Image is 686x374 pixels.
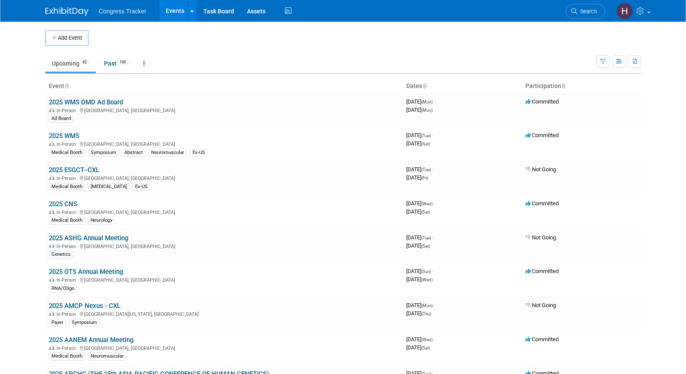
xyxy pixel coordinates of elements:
[49,149,85,157] div: Medical Booth
[406,200,435,207] span: [DATE]
[421,311,431,316] span: (Thu)
[49,115,73,123] div: Ad Board
[406,140,430,147] span: [DATE]
[80,59,89,66] span: 42
[421,141,430,146] span: (Sat)
[406,132,433,138] span: [DATE]
[88,149,119,157] div: Symposium
[45,7,89,16] img: ExhibitDay
[49,344,399,351] div: [GEOGRAPHIC_DATA], [GEOGRAPHIC_DATA]
[566,4,605,19] a: Search
[99,8,146,15] span: Congress Tracker
[122,149,145,157] div: Abstract
[49,319,66,327] div: Payer
[434,302,435,308] span: -
[421,133,431,138] span: (Tue)
[434,98,435,105] span: -
[525,166,556,173] span: Not Going
[49,174,399,181] div: [GEOGRAPHIC_DATA], [GEOGRAPHIC_DATA]
[434,336,435,343] span: -
[49,336,133,344] a: 2025 AANEM Annual Meeting
[525,302,556,308] span: Not Going
[421,277,433,282] span: (Wed)
[432,166,433,173] span: -
[98,55,135,72] a: Past100
[49,107,399,113] div: [GEOGRAPHIC_DATA], [GEOGRAPHIC_DATA]
[406,344,430,351] span: [DATE]
[525,234,556,241] span: Not Going
[57,176,79,181] span: In-Person
[406,107,433,113] span: [DATE]
[49,176,54,180] img: In-Person Event
[57,108,79,113] span: In-Person
[421,244,430,248] span: (Sat)
[421,210,430,214] span: (Sat)
[49,242,399,249] div: [GEOGRAPHIC_DATA], [GEOGRAPHIC_DATA]
[49,302,120,310] a: 2025 AMCP Nexus - CXL
[434,200,435,207] span: -
[49,285,77,292] div: RNA/Oligo
[525,336,559,343] span: Committed
[421,337,433,342] span: (Wed)
[49,352,85,360] div: Medical Booth
[117,59,129,66] span: 100
[190,149,208,157] div: Ex-US
[421,108,433,113] span: (Mon)
[57,277,79,283] span: In-Person
[57,210,79,215] span: In-Person
[49,310,399,317] div: [GEOGRAPHIC_DATA][US_STATE], [GEOGRAPHIC_DATA]
[49,277,54,282] img: In-Person Event
[561,82,566,89] a: Sort by Participation Type
[149,149,187,157] div: Neuromuscular
[406,242,430,249] span: [DATE]
[422,82,427,89] a: Sort by Start Date
[421,167,431,172] span: (Tue)
[421,269,431,274] span: (Sun)
[406,268,433,274] span: [DATE]
[49,244,54,248] img: In-Person Event
[49,108,54,112] img: In-Person Event
[616,3,633,19] img: Heather Jones
[45,30,89,46] button: Add Event
[49,311,54,316] img: In-Person Event
[69,319,100,327] div: Symposium
[49,208,399,215] div: [GEOGRAPHIC_DATA], [GEOGRAPHIC_DATA]
[49,183,85,191] div: Medical Booth
[421,201,433,206] span: (Wed)
[49,234,128,242] a: 2025 ASHG Annual Meeting
[406,208,430,215] span: [DATE]
[49,346,54,350] img: In-Person Event
[432,268,433,274] span: -
[522,79,641,94] th: Participation
[49,210,54,214] img: In-Person Event
[432,234,433,241] span: -
[406,336,435,343] span: [DATE]
[421,303,433,308] span: (Mon)
[49,166,99,174] a: 2025 ESGCT--CXL
[49,217,85,224] div: Medical Booth
[406,166,433,173] span: [DATE]
[421,100,433,104] span: (Mon)
[406,234,433,241] span: [DATE]
[64,82,69,89] a: Sort by Event Name
[57,346,79,351] span: In-Person
[421,346,430,350] span: (Sat)
[577,8,597,15] span: Search
[49,140,399,147] div: [GEOGRAPHIC_DATA], [GEOGRAPHIC_DATA]
[88,352,126,360] div: Neuromuscular
[57,141,79,147] span: In-Person
[406,310,431,317] span: [DATE]
[49,141,54,146] img: In-Person Event
[49,268,123,276] a: 2025 OTS Annual Meeting
[525,268,559,274] span: Committed
[406,98,435,105] span: [DATE]
[525,98,559,105] span: Committed
[45,79,403,94] th: Event
[406,302,435,308] span: [DATE]
[88,217,115,224] div: Neurology
[49,251,73,258] div: Genetics
[88,183,130,191] div: [MEDICAL_DATA]
[49,98,123,106] a: 2025 WMS DMD Ad Board
[57,244,79,249] span: In-Person
[432,132,433,138] span: -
